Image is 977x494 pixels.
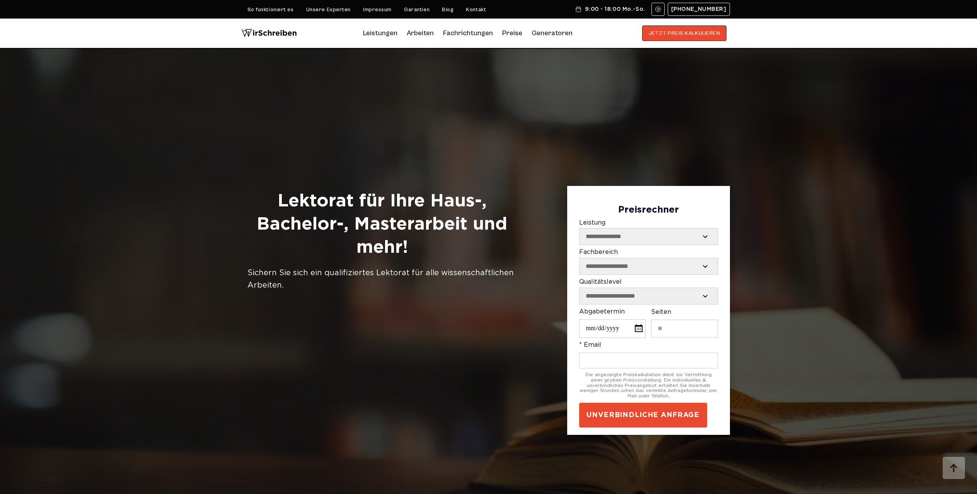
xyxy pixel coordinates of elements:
a: Arbeiten [407,27,434,39]
h1: Lektorat für Ihre Haus-, Bachelor-, Masterarbeit und mehr! [247,190,517,259]
div: Preisrechner [579,205,718,216]
a: Fachrichtungen [443,27,493,39]
label: Leistung [579,220,718,245]
label: Fachbereich [579,249,718,275]
select: Fachbereich [580,258,718,274]
select: Qualitätslevel [580,288,718,304]
a: Impressum [363,7,392,13]
img: Schedule [575,6,582,12]
img: Email [655,6,661,12]
span: [PHONE_NUMBER] [671,6,726,12]
span: UNVERBINDLICHE ANFRAGE [587,411,699,420]
button: UNVERBINDLICHE ANFRAGE [579,403,707,428]
img: logo wirschreiben [241,26,297,41]
label: * Email [579,342,718,368]
a: Unsere Experten [306,7,351,13]
input: * Email [579,353,718,368]
a: Kontakt [466,7,486,13]
select: Leistung [580,228,718,245]
a: So funktioniert es [247,7,294,13]
a: [PHONE_NUMBER] [668,3,730,16]
div: Sichern Sie sich ein qualifiziertes Lektorat für alle wissenschaftlichen Arbeiten. [247,267,517,291]
a: Blog [442,7,454,13]
a: Generatoren [532,27,573,39]
input: Abgabetermin [579,319,646,337]
label: Abgabetermin [579,308,646,338]
a: Leistungen [363,27,397,39]
span: 9:00 - 18:00 Mo.-So. [585,6,645,12]
a: Garantien [404,7,430,13]
img: button top [942,457,965,480]
div: Die angezeigte Preiskalkulation dient zur Vermittlung einer groben Preisvorstellung. Ein individu... [579,372,718,399]
form: Contact form [579,205,718,428]
span: Seiten [651,309,671,315]
label: Qualitätslevel [579,279,718,305]
a: Preise [502,29,522,37]
button: JETZT PREIS KALKULIEREN [642,26,727,41]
